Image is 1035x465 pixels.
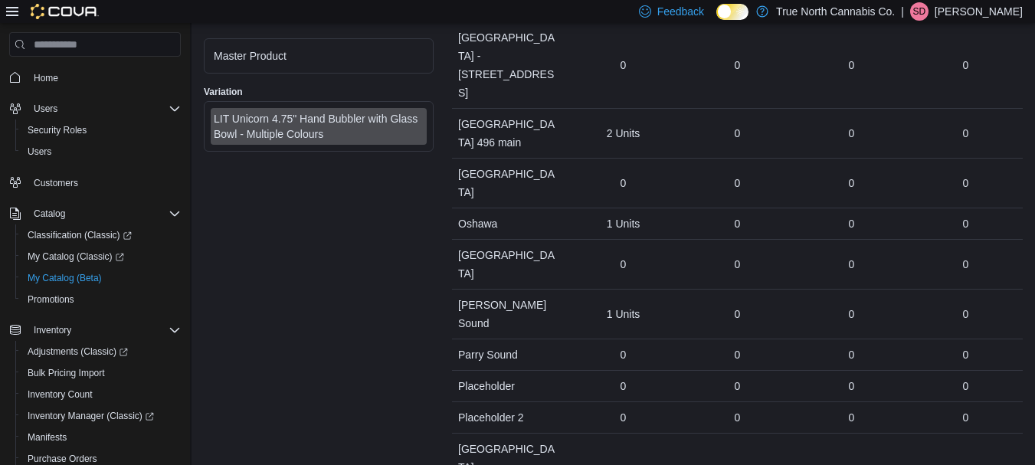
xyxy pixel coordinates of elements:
[28,431,67,444] span: Manifests
[21,247,181,266] span: My Catalog (Classic)
[34,324,71,336] span: Inventory
[621,257,627,272] div: 0
[21,269,108,287] a: My Catalog (Beta)
[849,216,855,231] div: 0
[28,388,93,401] span: Inventory Count
[28,293,74,306] span: Promotions
[458,408,524,427] span: Placeholder 2
[28,321,181,339] span: Inventory
[776,2,895,21] p: True North Cannabis Co.
[3,98,187,120] button: Users
[910,2,929,21] div: Sully Devine
[28,410,154,422] span: Inventory Manager (Classic)
[28,173,181,192] span: Customers
[735,216,741,231] div: 0
[21,142,181,161] span: Users
[21,385,99,404] a: Inventory Count
[21,342,181,361] span: Adjustments (Classic)
[34,177,78,189] span: Customers
[21,247,130,266] a: My Catalog (Classic)
[28,146,51,158] span: Users
[963,175,969,191] div: 0
[21,269,181,287] span: My Catalog (Beta)
[28,229,132,241] span: Classification (Classic)
[15,362,187,384] button: Bulk Pricing Import
[458,296,560,332] span: [PERSON_NAME] Sound
[849,57,855,73] div: 0
[21,290,181,309] span: Promotions
[3,319,187,341] button: Inventory
[963,126,969,141] div: 0
[849,347,855,362] div: 0
[849,410,855,425] div: 0
[458,214,497,233] span: Oshawa
[21,364,111,382] a: Bulk Pricing Import
[28,100,64,118] button: Users
[458,246,560,283] span: [GEOGRAPHIC_DATA]
[458,377,515,395] span: Placeholder
[28,345,128,358] span: Adjustments (Classic)
[963,410,969,425] div: 0
[15,141,187,162] button: Users
[15,289,187,310] button: Promotions
[657,4,704,19] span: Feedback
[28,453,97,465] span: Purchase Orders
[28,367,105,379] span: Bulk Pricing Import
[735,410,741,425] div: 0
[204,86,243,98] label: Variation
[963,57,969,73] div: 0
[15,224,187,246] a: Classification (Classic)
[28,251,124,263] span: My Catalog (Classic)
[716,20,717,21] span: Dark Mode
[28,124,87,136] span: Security Roles
[21,121,93,139] a: Security Roles
[735,306,741,322] div: 0
[34,208,65,220] span: Catalog
[849,175,855,191] div: 0
[901,2,904,21] p: |
[607,216,640,231] div: 1 Units
[458,345,518,364] span: Parry Sound
[458,165,560,201] span: [GEOGRAPHIC_DATA]
[31,4,99,19] img: Cova
[28,100,181,118] span: Users
[21,226,181,244] span: Classification (Classic)
[15,384,187,405] button: Inventory Count
[735,347,741,362] div: 0
[849,257,855,272] div: 0
[28,272,102,284] span: My Catalog (Beta)
[28,205,71,223] button: Catalog
[34,103,57,115] span: Users
[214,48,424,64] div: Master Product
[21,342,134,361] a: Adjustments (Classic)
[621,347,627,362] div: 0
[21,428,181,447] span: Manifests
[963,347,969,362] div: 0
[935,2,1023,21] p: [PERSON_NAME]
[458,115,560,152] span: [GEOGRAPHIC_DATA] 496 main
[607,126,640,141] div: 2 Units
[21,121,181,139] span: Security Roles
[913,2,926,21] span: SD
[621,410,627,425] div: 0
[3,66,187,88] button: Home
[28,174,84,192] a: Customers
[15,120,187,141] button: Security Roles
[21,407,160,425] a: Inventory Manager (Classic)
[607,306,640,322] div: 1 Units
[28,67,181,87] span: Home
[214,111,424,142] div: LIT Unicorn 4.75" Hand Bubbler with Glass Bowl - Multiple Colours
[849,378,855,394] div: 0
[621,378,627,394] div: 0
[963,216,969,231] div: 0
[28,69,64,87] a: Home
[21,385,181,404] span: Inventory Count
[21,428,73,447] a: Manifests
[735,378,741,394] div: 0
[15,427,187,448] button: Manifests
[21,226,138,244] a: Classification (Classic)
[21,142,57,161] a: Users
[735,57,741,73] div: 0
[963,257,969,272] div: 0
[21,364,181,382] span: Bulk Pricing Import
